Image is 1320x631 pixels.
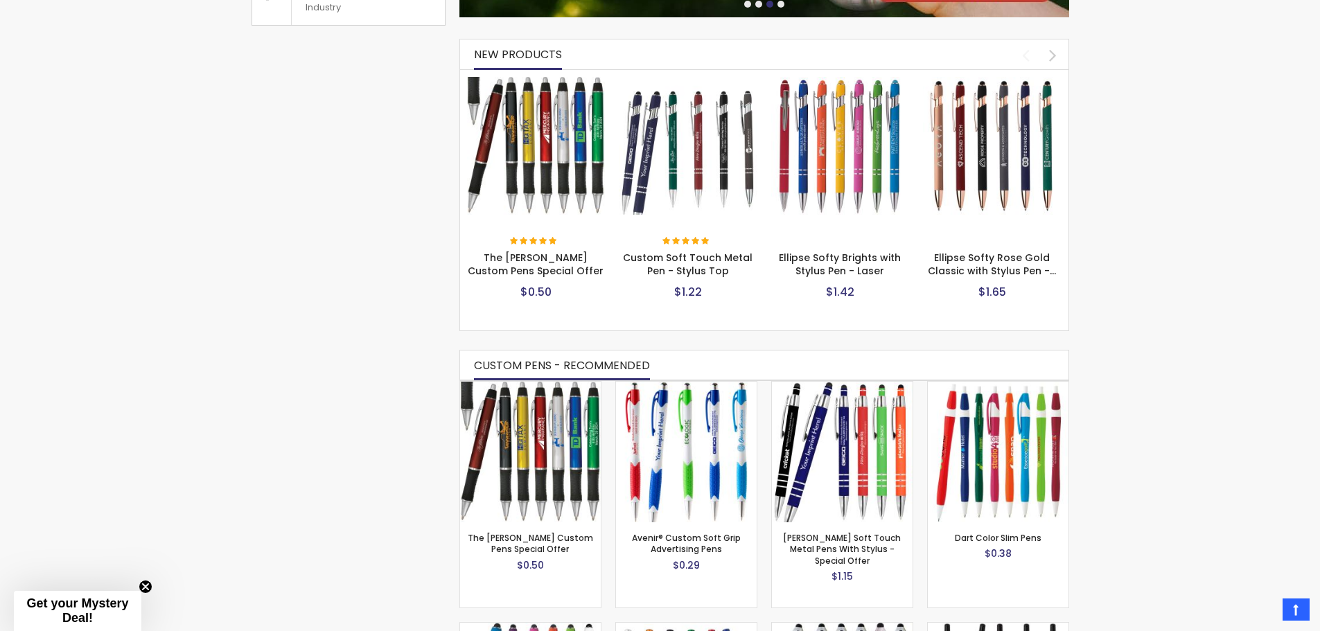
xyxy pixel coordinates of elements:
a: Ellipse Softy Rose Gold Classic with Stylus Pen -… [928,251,1056,278]
img: The Barton Custom Pens Special Offer [467,77,606,215]
span: $1.42 [826,284,854,300]
span: Get your Mystery Deal! [26,596,128,625]
a: The Barton Custom Pens Special Offer [460,381,601,393]
a: Custom Soft Touch Metal Pen - Stylus Top [619,76,757,88]
div: 100% [662,237,711,247]
div: Get your Mystery Deal!Close teaser [14,591,141,631]
img: Ellipse Softy Brights with Stylus Pen - Laser [771,77,910,215]
a: Ellipse Softy Brights with Stylus Pen - Laser [771,76,910,88]
div: prev [1014,43,1038,67]
a: Celeste Soft Touch Metal Pens With Stylus - Special Offer [772,381,913,393]
span: CUSTOM PENS - RECOMMENDED [474,357,650,373]
div: 100% [510,237,558,247]
span: $0.50 [517,558,544,572]
a: [PERSON_NAME] Soft Touch Metal Pens With Stylus - Special Offer [783,532,901,566]
img: Celeste Soft Touch Metal Pens With Stylus - Special Offer [772,382,913,522]
img: The Barton Custom Pens Special Offer [460,382,601,522]
span: $0.38 [985,546,1012,560]
span: $0.50 [520,284,552,300]
span: $1.22 [674,284,702,300]
a: Dart Color slim Pens [928,381,1068,393]
span: $0.29 [673,558,700,572]
a: Dart Color Slim Pens [955,532,1041,544]
img: Avenir® Custom Soft Grip Advertising Pens [616,382,757,522]
a: Avenir® Custom Soft Grip Advertising Pens [632,532,741,555]
img: Dart Color slim Pens [928,382,1068,522]
iframe: Google 顾客评价 [1206,594,1320,631]
button: Close teaser [139,580,152,594]
span: New Products [474,46,562,62]
img: Custom Soft Touch Metal Pen - Stylus Top [619,77,757,215]
a: Avenir® Custom Soft Grip Advertising Pens [616,381,757,393]
a: The Barton Custom Pens Special Offer [467,76,606,88]
a: The [PERSON_NAME] Custom Pens Special Offer [468,251,604,278]
span: $1.15 [831,569,853,583]
span: $1.65 [978,284,1006,300]
img: Ellipse Softy Rose Gold Classic with Stylus Pen - Silver Laser [923,77,1062,215]
a: Custom Soft Touch Metal Pen - Stylus Top [623,251,753,278]
a: Ellipse Softy Brights with Stylus Pen - Laser [779,251,901,278]
a: Ellipse Softy Rose Gold Classic with Stylus Pen - Silver Laser [923,76,1062,88]
div: next [1041,43,1065,67]
a: The [PERSON_NAME] Custom Pens Special Offer [468,532,593,555]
